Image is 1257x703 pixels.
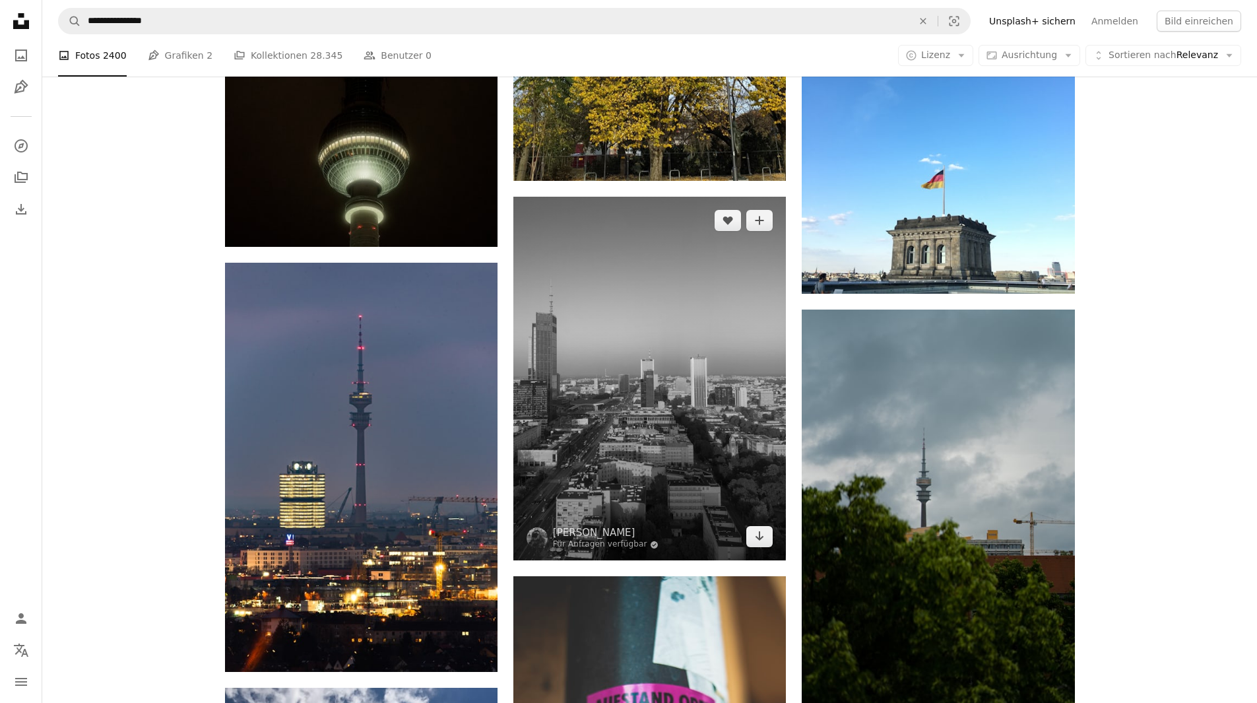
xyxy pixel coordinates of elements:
img: Zum Profil von anna skrzynska [527,527,548,549]
a: Benutzer 0 [364,34,432,77]
a: Für Anfragen verfügbar [553,539,659,550]
a: Ein Blick auf eine Stadt bei Nacht mit einem sehr hohen Gebäude im Hintergrund [225,461,498,473]
span: Ausrichtung [1002,50,1057,60]
a: Grafiken 2 [148,34,212,77]
a: ein hoher Turm mit einer Uhr darauf [802,508,1074,519]
span: 2 [207,48,212,63]
a: Entdecken [8,133,34,159]
a: Bisherige Downloads [8,196,34,222]
form: Finden Sie Bildmaterial auf der ganzen Webseite [58,8,971,34]
a: Weißes Betongebäude unter blauem Himmel tagsüber [802,105,1074,117]
span: Lizenz [921,50,950,60]
a: [PERSON_NAME] [553,526,659,539]
a: Ein Schwarz-Weiß-Foto einer Stadt [513,372,786,384]
span: Sortieren nach [1109,50,1176,60]
a: Fotos [8,42,34,69]
a: Unsplash+ sichern [981,11,1083,32]
a: Kollektionen 28.345 [234,34,342,77]
button: Bild einreichen [1157,11,1241,32]
button: Löschen [909,9,938,34]
a: Anmelden / Registrieren [8,605,34,632]
a: Anmelden [1083,11,1146,32]
a: Herunterladen [746,526,773,547]
button: Visuelle Suche [938,9,970,34]
a: Startseite — Unsplash [8,8,34,37]
img: Ein Schwarz-Weiß-Foto einer Stadt [513,197,786,560]
button: Sprache [8,637,34,663]
button: Gefällt mir [715,210,741,231]
span: 28.345 [310,48,342,63]
button: Lizenz [898,45,973,66]
a: Kollektionen [8,164,34,191]
a: Grafiken [8,74,34,100]
button: Menü [8,669,34,695]
button: Zu Kollektion hinzufügen [746,210,773,231]
button: Unsplash suchen [59,9,81,34]
button: Sortieren nachRelevanz [1085,45,1241,66]
span: 0 [426,48,432,63]
button: Ausrichtung [979,45,1080,66]
img: Ein Blick auf eine Stadt bei Nacht mit einem sehr hohen Gebäude im Hintergrund [225,263,498,672]
span: Relevanz [1109,49,1218,62]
